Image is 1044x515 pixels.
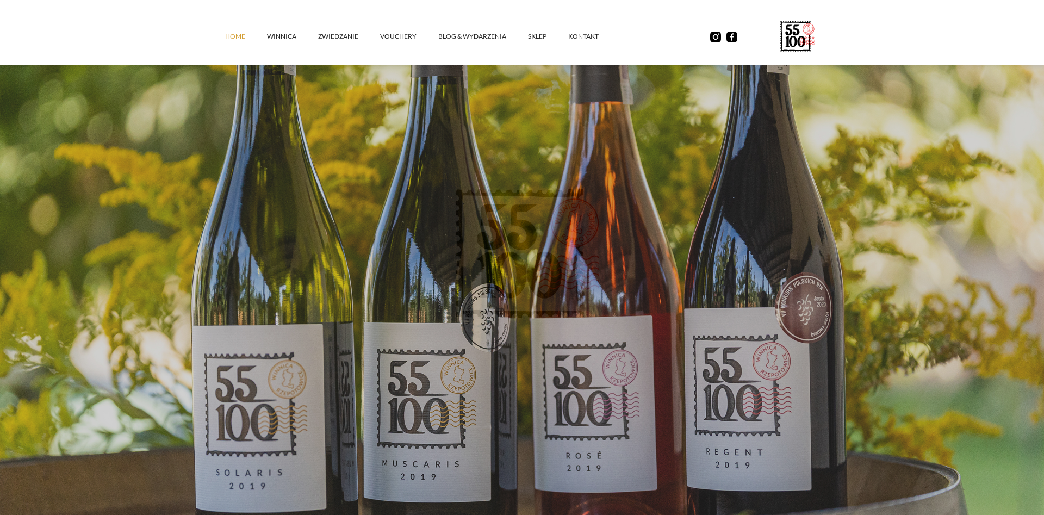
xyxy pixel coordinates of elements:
a: vouchery [380,20,438,53]
a: SKLEP [528,20,568,53]
a: ZWIEDZANIE [318,20,380,53]
a: Home [225,20,267,53]
a: kontakt [568,20,620,53]
a: winnica [267,20,318,53]
a: Blog & Wydarzenia [438,20,528,53]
